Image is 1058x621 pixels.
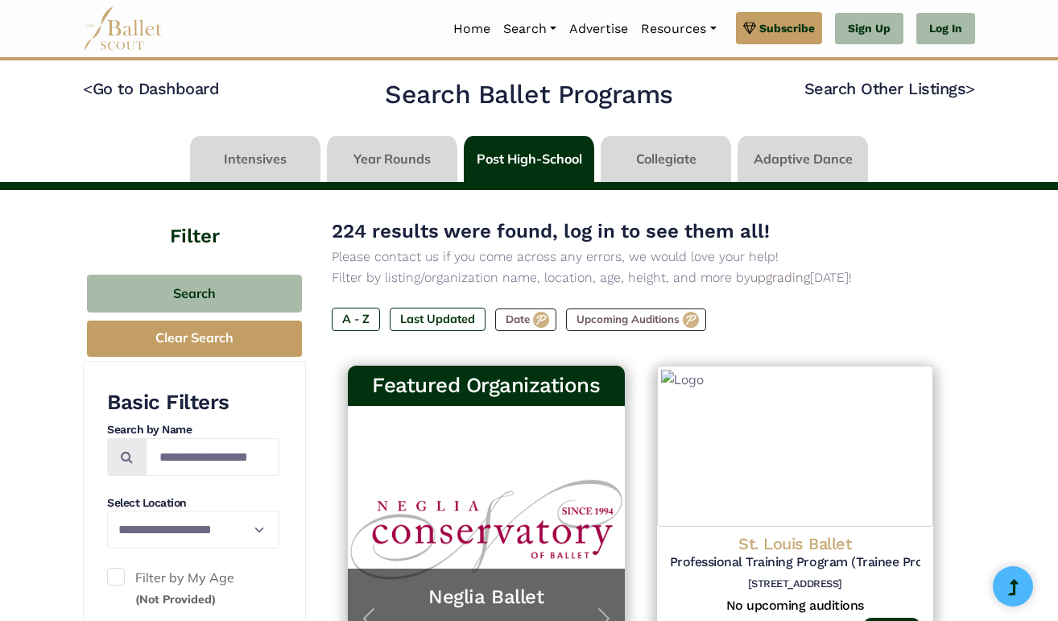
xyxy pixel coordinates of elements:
a: Advertise [563,12,634,46]
small: (Not Provided) [135,592,216,607]
code: > [965,78,975,98]
h4: Select Location [107,495,279,511]
img: Logo [657,366,934,527]
h2: Search Ballet Programs [385,78,672,112]
button: Clear Search [87,321,302,357]
li: Post High-School [461,136,597,182]
li: Collegiate [597,136,734,182]
p: Please contact us if you come across any errors, we would love your help! [332,246,949,267]
span: Subscribe [759,19,815,37]
a: Resources [634,12,722,46]
label: Filter by My Age [107,568,279,609]
button: Search [87,275,302,313]
li: Adaptive Dance [734,136,871,182]
li: Year Rounds [324,136,461,182]
a: Subscribe [736,12,822,44]
h5: Professional Training Program (Trainee Program) [670,554,921,571]
span: 224 results were found, log in to see them all! [332,220,770,242]
h3: Featured Organizations [361,372,612,400]
a: Search [497,12,563,46]
label: Date [495,308,556,331]
code: < [83,78,93,98]
img: gem.svg [743,19,756,37]
a: Sign Up [835,13,903,45]
a: Search Other Listings> [804,79,975,98]
h4: Search by Name [107,422,279,438]
h4: Filter [83,190,306,250]
p: Filter by listing/organization name, location, age, height, and more by [DATE]! [332,267,949,288]
label: A - Z [332,308,380,330]
label: Upcoming Auditions [566,308,706,331]
h3: Basic Filters [107,389,279,416]
a: <Go to Dashboard [83,79,219,98]
label: Last Updated [390,308,486,330]
h6: [STREET_ADDRESS] [670,578,921,591]
h4: St. Louis Ballet [670,533,921,554]
li: Intensives [187,136,324,182]
a: Log In [916,13,975,45]
input: Search by names... [146,438,279,476]
a: Home [447,12,497,46]
h5: No upcoming auditions [670,598,921,615]
a: upgrading [750,270,810,285]
a: Neglia Ballet [364,585,609,610]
